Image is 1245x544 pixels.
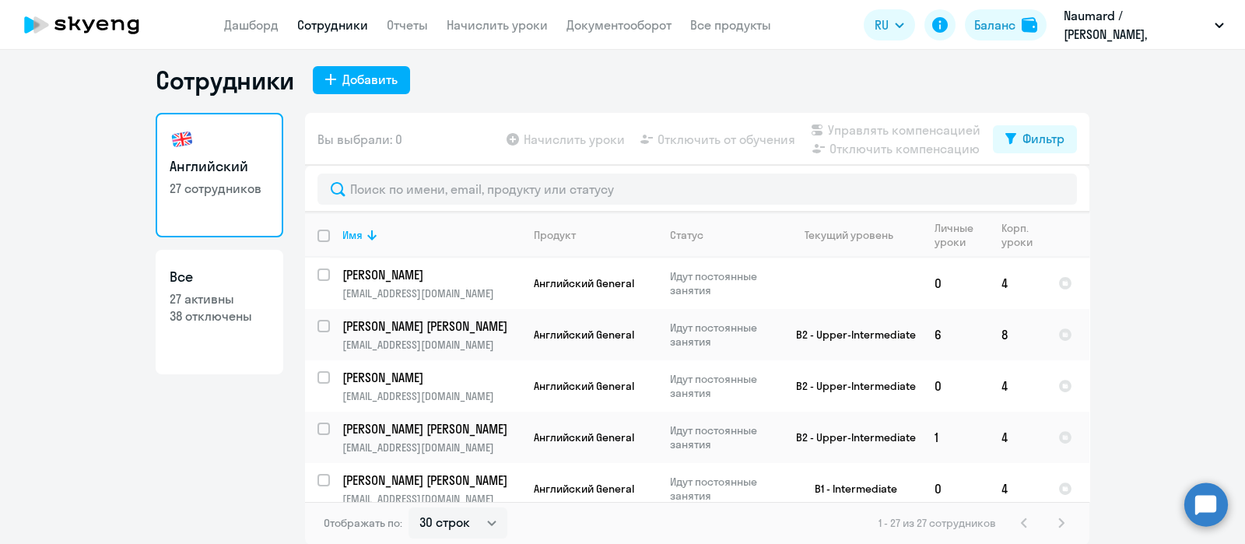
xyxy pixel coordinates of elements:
button: Балансbalance [965,9,1047,40]
a: Все продукты [690,17,771,33]
td: B1 - Intermediate [777,463,922,514]
a: [PERSON_NAME] [342,266,521,283]
td: 0 [922,258,989,309]
td: 4 [989,258,1046,309]
a: Дашборд [224,17,279,33]
p: 27 сотрудников [170,180,269,197]
td: 4 [989,463,1046,514]
div: Корп. уроки [1001,221,1045,249]
button: Naumard / [PERSON_NAME], [PERSON_NAME] [1056,6,1232,44]
div: Баланс [974,16,1015,34]
span: Английский General [534,482,634,496]
a: [PERSON_NAME] [PERSON_NAME] [342,318,521,335]
p: 38 отключены [170,307,269,325]
div: Продукт [534,228,657,242]
a: [PERSON_NAME] [PERSON_NAME] [342,420,521,437]
p: [EMAIL_ADDRESS][DOMAIN_NAME] [342,440,521,455]
div: Корп. уроки [1001,221,1035,249]
p: Идут постоянные занятия [670,372,777,400]
td: B2 - Upper-Intermediate [777,309,922,360]
td: 0 [922,463,989,514]
span: Английский General [534,276,634,290]
div: Статус [670,228,703,242]
p: Идут постоянные занятия [670,423,777,451]
h1: Сотрудники [156,65,294,96]
a: Документооборот [566,17,672,33]
h3: Все [170,267,269,287]
img: english [170,127,195,152]
a: Начислить уроки [447,17,548,33]
p: [EMAIL_ADDRESS][DOMAIN_NAME] [342,492,521,506]
div: Добавить [342,70,398,89]
td: 4 [989,412,1046,463]
p: Идут постоянные занятия [670,475,777,503]
span: 1 - 27 из 27 сотрудников [879,516,996,530]
div: Продукт [534,228,576,242]
div: Личные уроки [935,221,988,249]
div: Личные уроки [935,221,978,249]
span: Вы выбрали: 0 [317,130,402,149]
td: 1 [922,412,989,463]
a: [PERSON_NAME] [342,369,521,386]
div: Текущий уровень [805,228,893,242]
td: 6 [922,309,989,360]
div: Имя [342,228,363,242]
p: Идут постоянные занятия [670,321,777,349]
div: Текущий уровень [790,228,921,242]
button: Фильтр [993,125,1077,153]
p: Naumard / [PERSON_NAME], [PERSON_NAME] [1064,6,1208,44]
div: Фильтр [1022,129,1064,148]
div: Статус [670,228,777,242]
span: Английский General [534,328,634,342]
td: 4 [989,360,1046,412]
div: Имя [342,228,521,242]
p: 27 активны [170,290,269,307]
td: 0 [922,360,989,412]
span: RU [875,16,889,34]
td: B2 - Upper-Intermediate [777,412,922,463]
a: Английский27 сотрудников [156,113,283,237]
img: balance [1022,17,1037,33]
span: Английский General [534,430,634,444]
td: 8 [989,309,1046,360]
a: [PERSON_NAME] [PERSON_NAME] [342,472,521,489]
p: [PERSON_NAME] [PERSON_NAME] [342,318,518,335]
p: [EMAIL_ADDRESS][DOMAIN_NAME] [342,286,521,300]
button: Добавить [313,66,410,94]
h3: Английский [170,156,269,177]
p: [PERSON_NAME] [342,369,518,386]
p: Идут постоянные занятия [670,269,777,297]
p: [EMAIL_ADDRESS][DOMAIN_NAME] [342,389,521,403]
a: Все27 активны38 отключены [156,250,283,374]
a: Отчеты [387,17,428,33]
a: Сотрудники [297,17,368,33]
p: [PERSON_NAME] [PERSON_NAME] [342,472,518,489]
input: Поиск по имени, email, продукту или статусу [317,174,1077,205]
button: RU [864,9,915,40]
span: Английский General [534,379,634,393]
p: [PERSON_NAME] [PERSON_NAME] [342,420,518,437]
span: Отображать по: [324,516,402,530]
p: [PERSON_NAME] [342,266,518,283]
p: [EMAIL_ADDRESS][DOMAIN_NAME] [342,338,521,352]
td: B2 - Upper-Intermediate [777,360,922,412]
